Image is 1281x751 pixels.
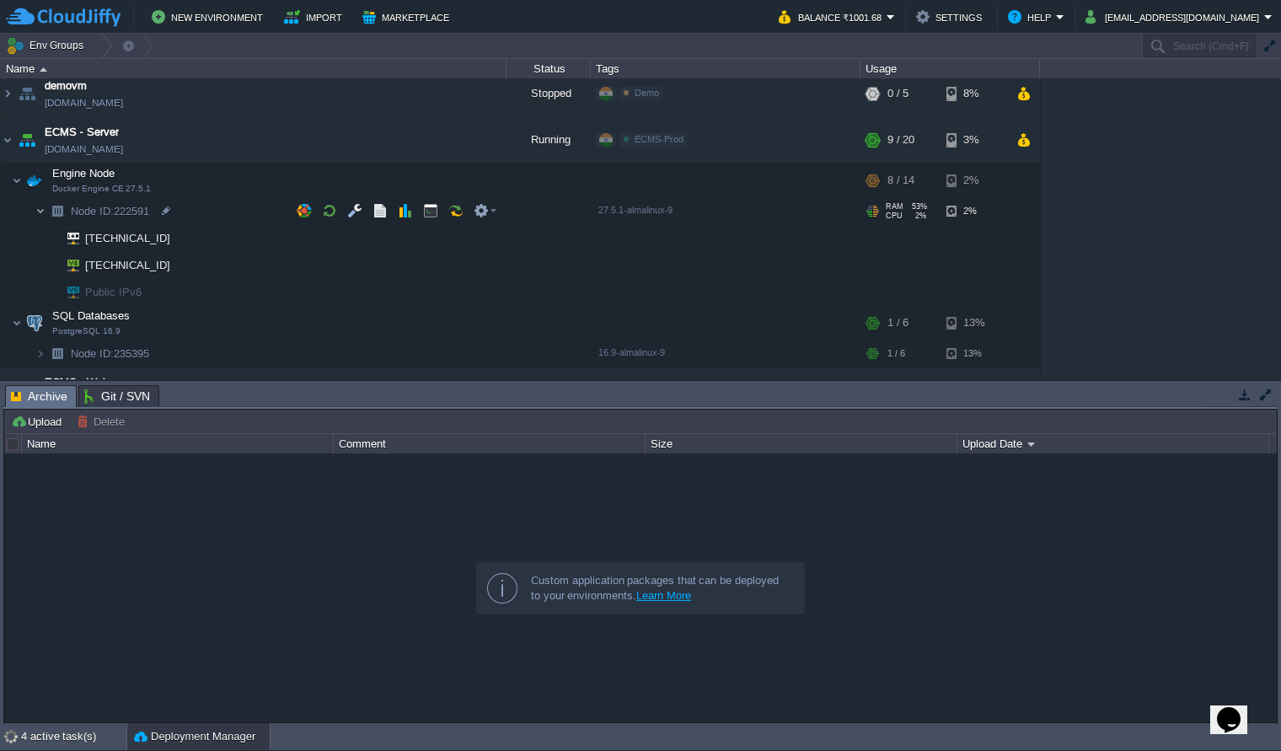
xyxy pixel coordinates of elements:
div: 8% [946,71,1001,116]
span: [TECHNICAL_ID] [83,225,173,251]
span: 2% [909,212,926,220]
div: Comment [335,434,645,453]
div: 1 / 6 [887,341,905,367]
button: Marketplace [362,7,454,27]
div: 1 / 6 [887,306,908,340]
span: [TECHNICAL_ID] [83,252,173,278]
button: Help [1008,7,1056,27]
span: PostgreSQL 16.9 [52,326,121,336]
div: 8 / 14 [887,164,914,197]
div: 13% [946,306,1001,340]
div: Status [507,59,590,78]
div: 3% [946,117,1001,163]
iframe: chat widget [1210,684,1264,734]
img: AMDAwAAAACH5BAEAAAAALAAAAAABAAEAAAICRAEAOw== [56,225,79,251]
div: 9 / 20 [887,117,914,163]
span: Archive [11,386,67,407]
span: CPU [886,212,903,220]
div: Running [507,367,591,413]
button: Settings [916,7,987,27]
img: AMDAwAAAACH5BAEAAAAALAAAAAABAAEAAAICRAEAOw== [46,225,56,251]
div: Tags [592,59,860,78]
button: Deployment Manager [134,728,255,745]
span: 27.5.1-almalinux-9 [598,205,673,215]
span: 235395 [69,346,152,361]
img: AMDAwAAAACH5BAEAAAAALAAAAAABAAEAAAICRAEAOw== [12,164,22,197]
a: [DOMAIN_NAME] [45,94,123,111]
div: Usage [861,59,1039,78]
button: Delete [77,414,130,429]
a: Node ID:222591 [69,204,152,218]
a: [TECHNICAL_ID] [83,232,173,244]
img: AMDAwAAAACH5BAEAAAAALAAAAAABAAEAAAICRAEAOw== [1,117,14,163]
img: AMDAwAAAACH5BAEAAAAALAAAAAABAAEAAAICRAEAOw== [46,279,56,305]
div: Size [646,434,957,453]
button: Import [284,7,347,27]
span: Demo [635,88,659,98]
button: [EMAIL_ADDRESS][DOMAIN_NAME] [1085,7,1264,27]
div: Custom application packages that can be deployed to your environments. [531,573,791,603]
div: Running [507,117,591,163]
img: CloudJiffy [6,7,121,28]
img: AMDAwAAAACH5BAEAAAAALAAAAAABAAEAAAICRAEAOw== [46,198,69,224]
div: Name [2,59,506,78]
div: Stopped [507,71,591,116]
img: AMDAwAAAACH5BAEAAAAALAAAAAABAAEAAAICRAEAOw== [15,71,39,116]
img: AMDAwAAAACH5BAEAAAAALAAAAAABAAEAAAICRAEAOw== [1,367,14,413]
a: [DOMAIN_NAME] [45,141,123,158]
div: 2% [946,198,1001,224]
a: demovm [45,78,87,94]
button: Upload [11,414,67,429]
span: Node ID: [71,205,114,217]
button: New Environment [152,7,268,27]
img: AMDAwAAAACH5BAEAAAAALAAAAAABAAEAAAICRAEAOw== [15,117,39,163]
img: AMDAwAAAACH5BAEAAAAALAAAAAABAAEAAAICRAEAOw== [35,198,46,224]
a: ECMS - Web [45,374,109,391]
a: [TECHNICAL_ID] [83,259,173,271]
img: AMDAwAAAACH5BAEAAAAALAAAAAABAAEAAAICRAEAOw== [40,67,47,72]
span: 222591 [69,204,152,218]
a: SQL DatabasesPostgreSQL 16.9 [51,309,132,322]
img: AMDAwAAAACH5BAEAAAAALAAAAAABAAEAAAICRAEAOw== [12,306,22,340]
button: Env Groups [6,34,89,57]
img: AMDAwAAAACH5BAEAAAAALAAAAAABAAEAAAICRAEAOw== [56,252,79,278]
img: AMDAwAAAACH5BAEAAAAALAAAAAABAAEAAAICRAEAOw== [35,341,46,367]
span: Engine Node [51,166,117,180]
span: Docker Engine CE 27.5.1 [52,184,151,194]
img: AMDAwAAAACH5BAEAAAAALAAAAAABAAEAAAICRAEAOw== [1,71,14,116]
div: 4 / 4 [887,367,908,413]
img: AMDAwAAAACH5BAEAAAAALAAAAAABAAEAAAICRAEAOw== [23,164,46,197]
div: 0 / 5 [887,71,908,116]
span: 53% [910,202,927,211]
button: Balance ₹1001.68 [779,7,887,27]
a: Node ID:235395 [69,346,152,361]
div: Name [23,434,333,453]
img: AMDAwAAAACH5BAEAAAAALAAAAAABAAEAAAICRAEAOw== [56,279,79,305]
div: 4 active task(s) [21,723,126,750]
a: Public IPv6 [83,286,144,298]
span: 16.9-almalinux-9 [598,347,665,357]
div: 1% [946,367,1001,413]
img: AMDAwAAAACH5BAEAAAAALAAAAAABAAEAAAICRAEAOw== [46,341,69,367]
img: AMDAwAAAACH5BAEAAAAALAAAAAABAAEAAAICRAEAOw== [46,252,56,278]
a: ECMS - Server [45,124,119,141]
span: SQL Databases [51,308,132,323]
img: AMDAwAAAACH5BAEAAAAALAAAAAABAAEAAAICRAEAOw== [15,367,39,413]
span: Git / SVN [84,386,150,406]
div: 13% [946,341,1001,367]
span: RAM [886,202,903,211]
div: 2% [946,164,1001,197]
img: AMDAwAAAACH5BAEAAAAALAAAAAABAAEAAAICRAEAOw== [23,306,46,340]
span: ECMS-Prod [635,134,683,144]
a: Learn More [636,589,691,602]
span: Public IPv6 [83,279,144,305]
span: Node ID: [71,347,114,360]
a: Engine NodeDocker Engine CE 27.5.1 [51,167,117,180]
div: Upload Date [958,434,1268,453]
